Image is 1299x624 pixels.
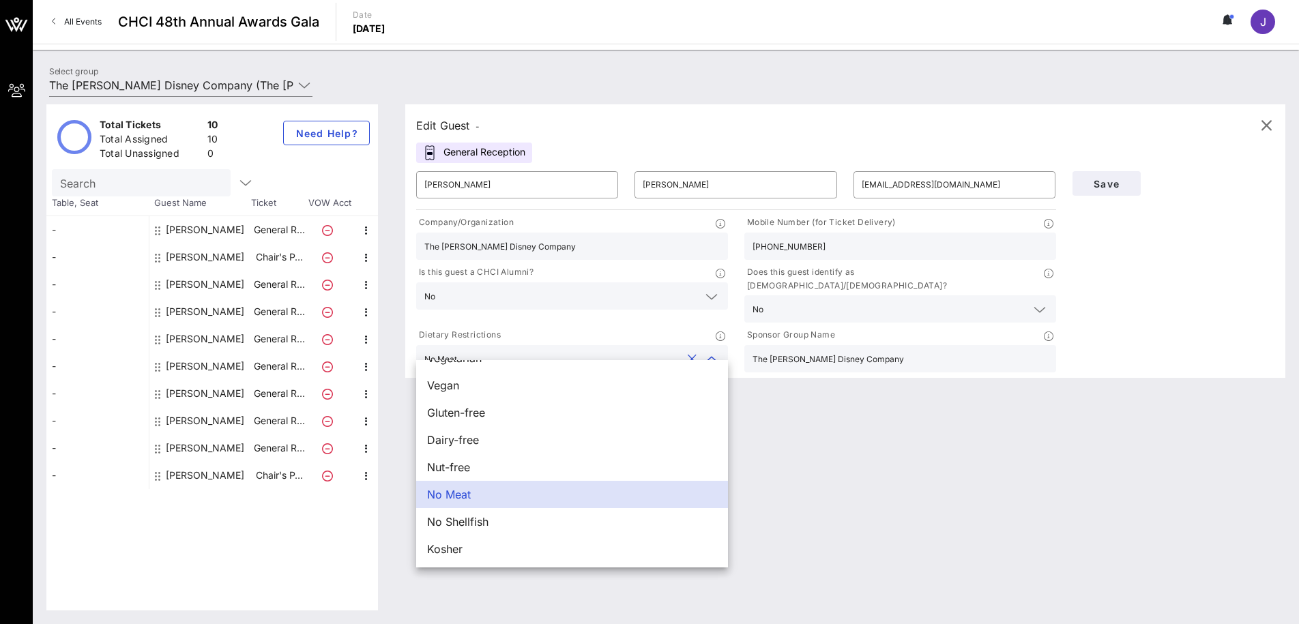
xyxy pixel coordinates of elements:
div: Neri Martinez [166,434,244,462]
p: General R… [252,298,306,325]
span: Need Help? [295,128,358,139]
p: General R… [252,434,306,462]
span: Guest Name [149,196,251,210]
div: General Reception [416,143,532,163]
div: Karen Greenfield [166,325,244,353]
div: 10 [207,118,218,135]
div: - [46,462,149,489]
span: Nut-free [427,459,470,475]
div: - [46,271,149,298]
p: Date [353,8,385,22]
div: Jose Gonzalez [166,298,244,325]
span: - [476,121,480,132]
p: General R… [252,353,306,380]
button: Need Help? [283,121,370,145]
span: Kosher [427,541,463,557]
input: Email* [862,174,1047,196]
div: Total Unassigned [100,147,202,164]
p: General R… [252,380,306,407]
button: clear icon [688,353,697,366]
p: General R… [252,271,306,298]
span: No Meat [427,486,471,503]
div: - [46,243,149,271]
div: - [46,216,149,243]
p: General R… [252,407,306,434]
div: Susan Fox [166,462,244,489]
label: Select group [49,66,98,76]
div: 10 [207,132,218,149]
div: - [46,407,149,434]
div: J [1251,10,1275,34]
p: Chair's P… [252,462,306,489]
p: Chair's P… [252,243,306,271]
div: - [46,325,149,353]
div: Katelyn Lamson [166,353,244,380]
span: All Events [64,16,102,27]
input: Last Name* [643,174,828,196]
p: Dietary Restrictions [416,328,501,342]
div: - [46,353,149,380]
div: Total Assigned [100,132,202,149]
div: Jaqueline Serrano [166,243,244,271]
div: Maggie Lewis [166,380,244,407]
div: No Meat [424,355,457,364]
span: Vegan [427,377,459,393]
span: J [1260,15,1266,29]
div: No [753,305,763,314]
p: Company/Organization [416,216,514,230]
p: General R… [252,216,306,243]
p: Sponsor Group Name [744,328,835,342]
span: Dairy-free [427,432,479,448]
span: Save [1083,178,1130,190]
span: VOW Acct [306,196,353,210]
div: No [744,295,1056,323]
span: Gluten-free [427,404,485,421]
p: Is this guest a CHCI Alumni? [416,265,534,280]
div: Alivia Roberts [166,216,244,243]
p: [DATE] [353,22,385,35]
button: Save [1072,171,1141,196]
div: - [46,380,149,407]
a: All Events [44,11,110,33]
p: Mobile Number (for Ticket Delivery) [744,216,896,230]
div: Jessica Moore [166,271,244,298]
span: Table, Seat [46,196,149,210]
div: Maria Kirby [166,407,244,434]
div: 0 [207,147,218,164]
div: No [424,292,435,301]
div: - [46,298,149,325]
span: Ticket [251,196,306,210]
input: First Name* [424,174,610,196]
span: No Shellfish [427,514,488,530]
span: CHCI 48th Annual Awards Gala [118,12,319,32]
p: General R… [252,325,306,353]
p: Does this guest identify as [DEMOGRAPHIC_DATA]/[DEMOGRAPHIC_DATA]? [744,265,1044,293]
div: - [46,434,149,462]
div: Total Tickets [100,118,202,135]
div: Edit Guest [416,116,480,135]
div: No [416,282,728,310]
